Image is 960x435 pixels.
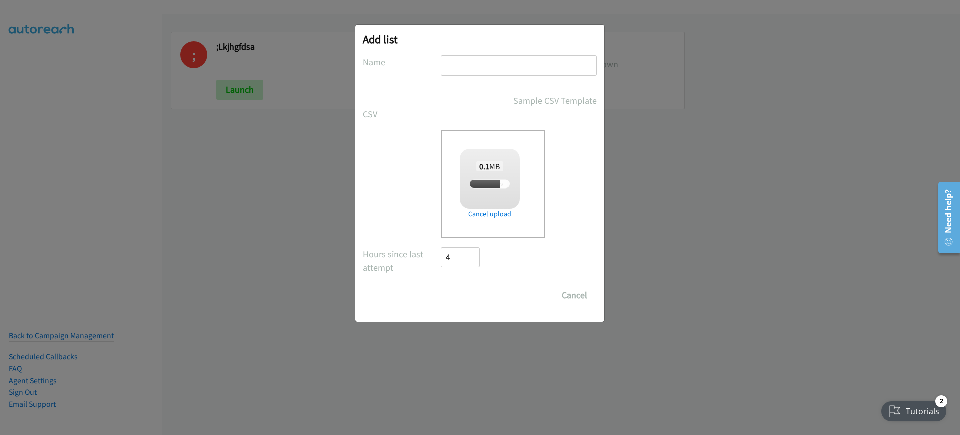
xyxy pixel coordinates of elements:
a: Sample CSV Template [513,94,597,107]
label: CSV [363,107,441,121]
label: Hours since last attempt [363,247,441,274]
label: Name [363,55,441,69]
h2: Add list [363,32,597,46]
strong: 0.1 [479,161,489,171]
iframe: Resource Center [931,178,960,257]
span: split_2.csv [473,179,506,189]
iframe: Checklist [875,391,952,427]
span: MB [476,161,503,171]
button: Cancel [552,285,597,305]
a: Cancel upload [460,209,520,219]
